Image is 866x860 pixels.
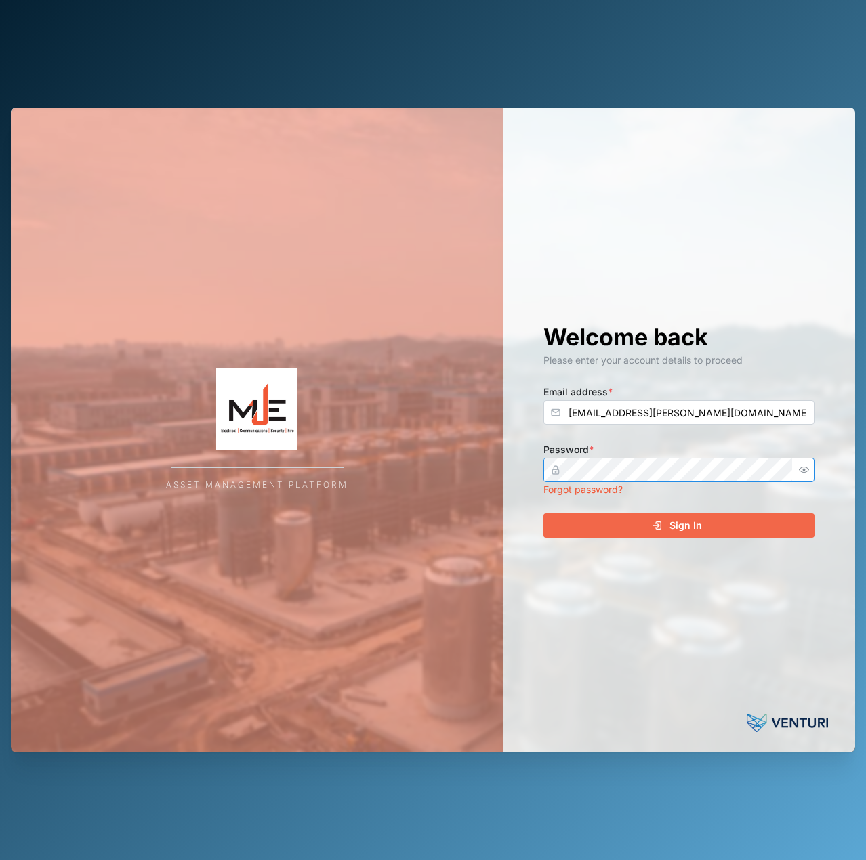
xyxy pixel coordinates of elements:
span: Sign In [669,514,702,537]
h1: Welcome back [543,322,815,352]
label: Email address [543,385,613,400]
img: Company Logo [121,368,392,450]
a: Forgot password? [543,483,623,495]
button: Sign In [543,513,815,538]
label: Password [543,442,594,457]
input: Enter your email [543,400,815,425]
img: Venturi [747,709,828,736]
div: Asset Management Platform [166,479,348,492]
div: Please enter your account details to proceed [543,353,815,368]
